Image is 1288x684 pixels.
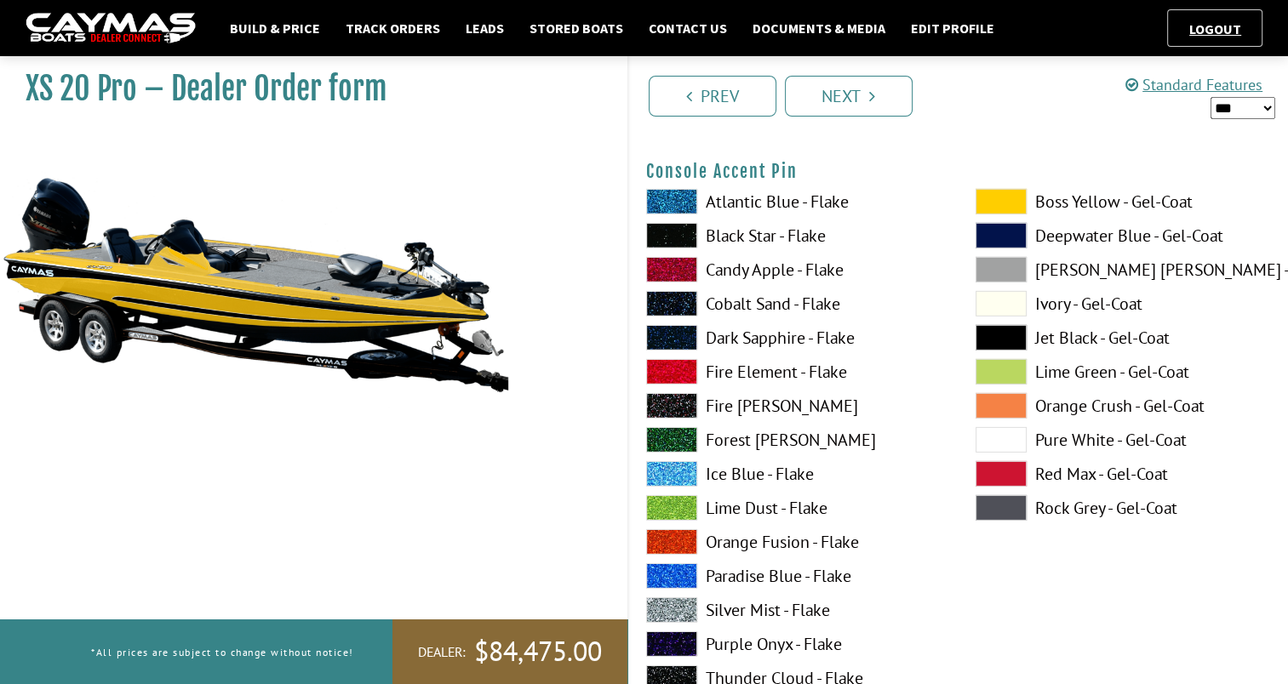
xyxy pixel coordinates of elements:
[976,359,1271,385] label: Lime Green - Gel-Coat
[646,291,942,316] label: Cobalt Sand - Flake
[474,634,602,670] span: $84,475.00
[649,76,776,117] a: Prev
[646,563,942,589] label: Paradise Blue - Flake
[976,291,1271,316] label: Ivory - Gel-Coat
[1125,75,1262,94] a: Standard Features
[26,70,585,108] h1: XS 20 Pro – Dealer Order form
[646,161,1272,182] h4: Console Accent Pin
[221,17,329,39] a: Build & Price
[976,427,1271,453] label: Pure White - Gel-Coat
[976,189,1271,214] label: Boss Yellow - Gel-Coat
[521,17,632,39] a: Stored Boats
[418,643,466,661] span: Dealer:
[646,597,942,623] label: Silver Mist - Flake
[646,495,942,521] label: Lime Dust - Flake
[646,393,942,419] label: Fire [PERSON_NAME]
[646,223,942,248] label: Black Star - Flake
[976,393,1271,419] label: Orange Crush - Gel-Coat
[646,325,942,351] label: Dark Sapphire - Flake
[646,359,942,385] label: Fire Element - Flake
[646,427,942,453] label: Forest [PERSON_NAME]
[744,17,894,39] a: Documents & Media
[337,17,449,39] a: Track Orders
[976,257,1271,282] label: [PERSON_NAME] [PERSON_NAME] - Gel-Coat
[976,325,1271,351] label: Jet Black - Gel-Coat
[646,461,942,487] label: Ice Blue - Flake
[646,631,942,657] label: Purple Onyx - Flake
[646,529,942,555] label: Orange Fusion - Flake
[392,619,627,684] a: Dealer:$84,475.00
[640,17,736,39] a: Contact Us
[457,17,512,39] a: Leads
[902,17,1003,39] a: Edit Profile
[26,13,196,44] img: caymas-dealer-connect-2ed40d3bc7270c1d8d7ffb4b79bf05adc795679939227970def78ec6f6c03838.gif
[976,223,1271,248] label: Deepwater Blue - Gel-Coat
[785,76,913,117] a: Next
[646,257,942,282] label: Candy Apple - Flake
[976,461,1271,487] label: Red Max - Gel-Coat
[976,495,1271,521] label: Rock Grey - Gel-Coat
[1181,20,1250,37] a: Logout
[91,638,354,666] p: *All prices are subject to change without notice!
[646,189,942,214] label: Atlantic Blue - Flake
